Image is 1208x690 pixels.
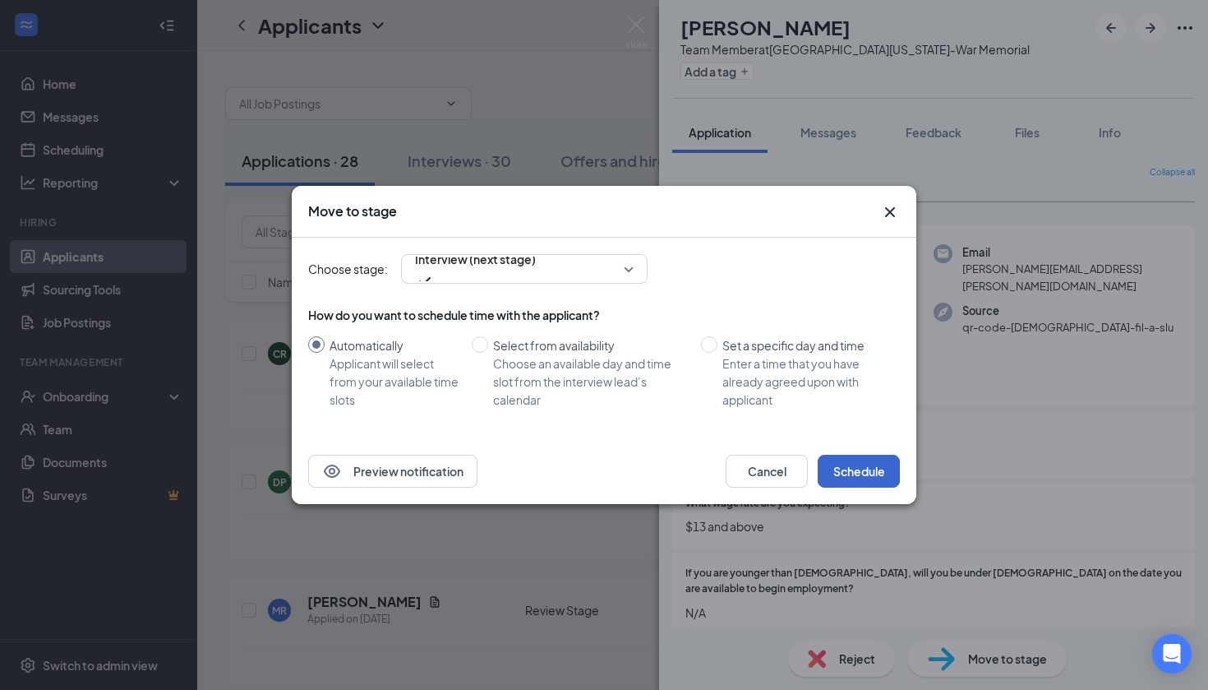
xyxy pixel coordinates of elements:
button: Schedule [818,455,900,488]
div: Open Intercom Messenger [1152,634,1192,674]
svg: Checkmark [415,271,435,291]
span: Choose stage: [308,260,388,278]
div: Choose an available day and time slot from the interview lead’s calendar [493,354,688,409]
svg: Eye [322,461,342,481]
div: Applicant will select from your available time slots [330,354,459,409]
div: Set a specific day and time [722,336,887,354]
div: Automatically [330,336,459,354]
button: Cancel [726,455,808,488]
div: Enter a time that you have already agreed upon with applicant [722,354,887,409]
div: Select from availability [493,336,688,354]
button: Close [880,202,900,222]
button: EyePreview notification [308,455,477,488]
h3: Move to stage [308,202,397,220]
span: Interview (next stage) [415,247,536,271]
svg: Cross [880,202,900,222]
div: How do you want to schedule time with the applicant? [308,307,900,323]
